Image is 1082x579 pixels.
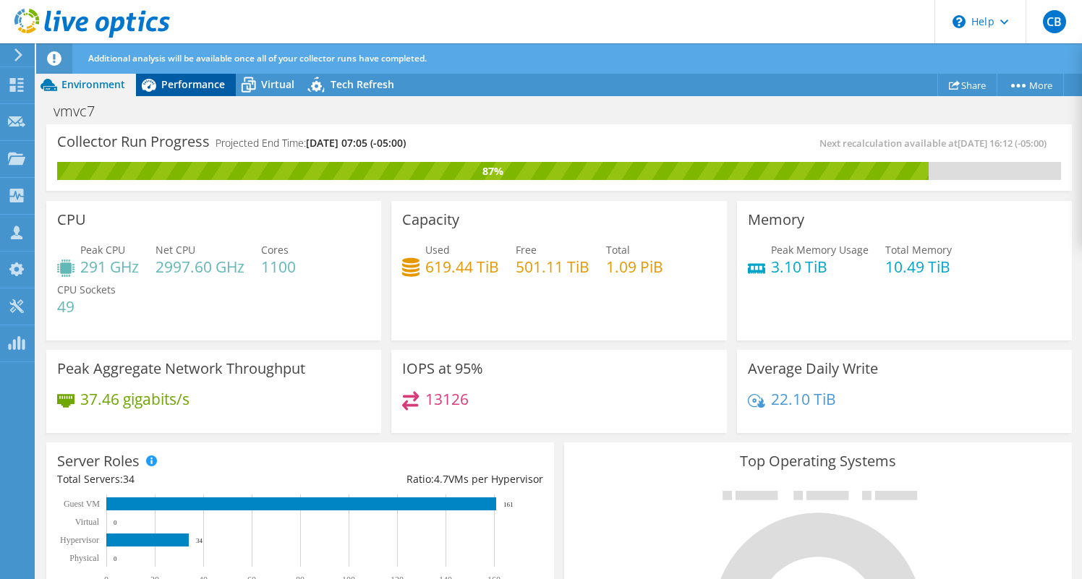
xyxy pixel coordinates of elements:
span: CB [1043,10,1066,33]
span: Total [606,243,630,257]
h4: 291 GHz [80,259,139,275]
h4: 3.10 TiB [771,259,869,275]
h3: Top Operating Systems [575,453,1061,469]
span: Virtual [261,77,294,91]
h3: Average Daily Write [748,361,878,377]
a: Share [937,74,997,96]
h3: CPU [57,212,86,228]
h4: 10.49 TiB [885,259,952,275]
span: Free [516,243,537,257]
span: Additional analysis will be available once all of your collector runs have completed. [88,52,427,64]
h4: 37.46 gigabits/s [80,391,189,407]
span: Peak CPU [80,243,125,257]
h4: 501.11 TiB [516,259,589,275]
span: Peak Memory Usage [771,243,869,257]
span: Total Memory [885,243,952,257]
span: Cores [261,243,289,257]
div: Total Servers: [57,471,300,487]
span: Used [425,243,450,257]
h3: IOPS at 95% [402,361,483,377]
text: 0 [114,555,117,562]
span: Next recalculation available at [819,137,1054,150]
svg: \n [953,15,966,28]
h3: Server Roles [57,453,140,469]
span: Performance [161,77,225,91]
span: 34 [123,472,135,486]
span: [DATE] 16:12 (-05:00) [958,137,1047,150]
text: 0 [114,519,117,526]
a: More [997,74,1064,96]
h4: 22.10 TiB [771,391,836,407]
text: Hypervisor [60,535,99,545]
span: [DATE] 07:05 (-05:00) [306,136,406,150]
span: Net CPU [156,243,195,257]
span: CPU Sockets [57,283,116,296]
div: Ratio: VMs per Hypervisor [300,471,543,487]
text: Physical [69,553,99,563]
h4: 1.09 PiB [606,259,663,275]
h4: Projected End Time: [216,135,406,151]
h3: Capacity [402,212,459,228]
span: Tech Refresh [331,77,394,91]
h4: 13126 [425,391,469,407]
h3: Peak Aggregate Network Throughput [57,361,305,377]
h3: Memory [748,212,804,228]
text: 161 [503,501,514,508]
div: 87% [57,163,929,179]
text: Guest VM [64,499,100,509]
text: Virtual [75,517,100,527]
h4: 1100 [261,259,296,275]
text: 34 [196,537,203,544]
h4: 619.44 TiB [425,259,499,275]
h4: 2997.60 GHz [156,259,244,275]
span: 4.7 [434,472,448,486]
h4: 49 [57,299,116,314]
h1: vmvc7 [47,103,117,119]
span: Environment [61,77,125,91]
